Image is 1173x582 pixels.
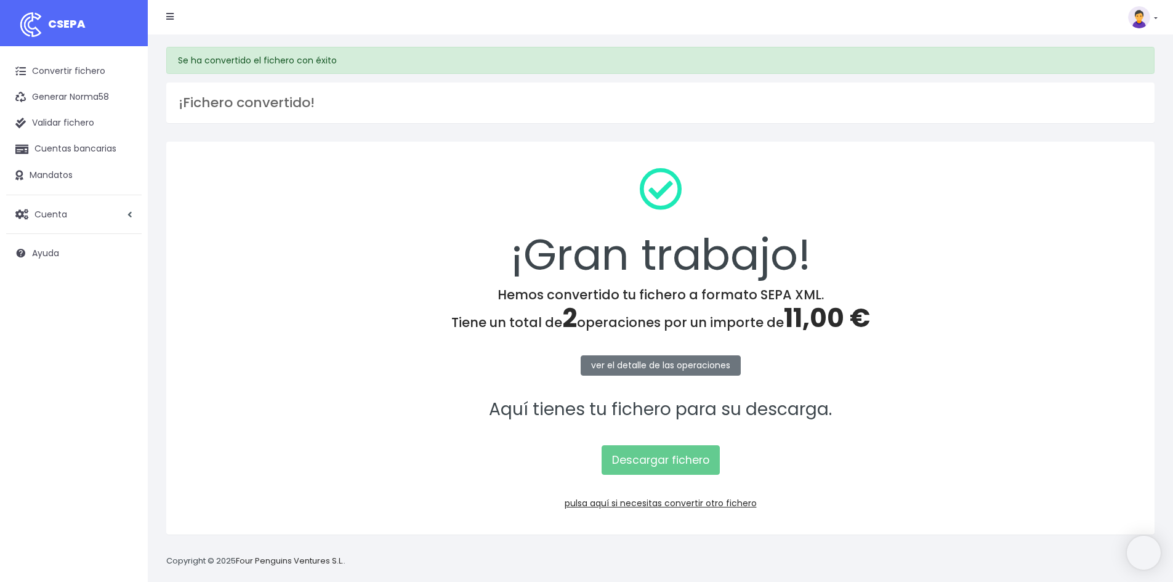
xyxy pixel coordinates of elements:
[6,84,142,110] a: Generar Norma58
[32,247,59,259] span: Ayuda
[6,59,142,84] a: Convertir fichero
[6,110,142,136] a: Validar fichero
[581,355,741,376] a: ver el detalle de las operaciones
[34,208,67,220] span: Cuenta
[602,445,720,475] a: Descargar fichero
[1128,6,1150,28] img: profile
[784,300,870,336] span: 11,00 €
[166,47,1155,74] div: Se ha convertido el fichero con éxito
[565,497,757,509] a: pulsa aquí si necesitas convertir otro fichero
[166,555,345,568] p: Copyright © 2025 .
[236,555,344,567] a: Four Penguins Ventures S.L.
[48,16,86,31] span: CSEPA
[6,136,142,162] a: Cuentas bancarias
[182,396,1139,424] p: Aquí tienes tu fichero para su descarga.
[6,240,142,266] a: Ayuda
[179,95,1142,111] h3: ¡Fichero convertido!
[182,287,1139,334] h4: Hemos convertido tu fichero a formato SEPA XML. Tiene un total de operaciones por un importe de
[562,300,577,336] span: 2
[6,163,142,188] a: Mandatos
[182,158,1139,287] div: ¡Gran trabajo!
[6,201,142,227] a: Cuenta
[15,9,46,40] img: logo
